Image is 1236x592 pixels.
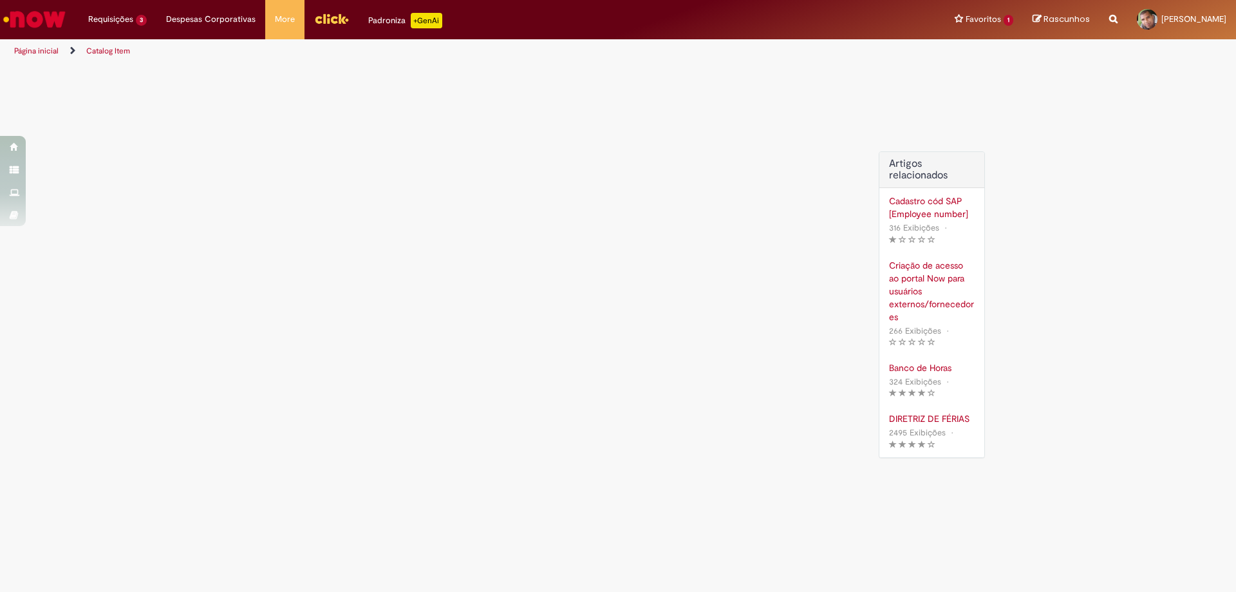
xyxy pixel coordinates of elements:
[966,13,1001,26] span: Favoritos
[1,6,68,32] img: ServiceNow
[411,13,442,28] p: +GenAi
[889,195,975,220] a: Cadastro cód SAP [Employee number]
[1044,13,1090,25] span: Rascunhos
[889,412,975,425] a: DIRETRIZ DE FÉRIAS
[368,13,442,28] div: Padroniza
[942,219,950,236] span: •
[889,259,975,323] a: Criação de acesso ao portal Now para usuários externos/fornecedores
[944,322,951,339] span: •
[136,15,147,26] span: 3
[948,424,956,441] span: •
[1161,14,1226,24] span: [PERSON_NAME]
[889,158,975,181] h3: Artigos relacionados
[86,46,130,56] a: Catalog Item
[889,376,941,387] span: 324 Exibições
[1004,15,1013,26] span: 1
[889,361,975,374] a: Banco de Horas
[314,9,349,28] img: click_logo_yellow_360x200.png
[944,373,951,390] span: •
[14,46,59,56] a: Página inicial
[166,13,256,26] span: Despesas Corporativas
[275,13,295,26] span: More
[1033,14,1090,26] a: Rascunhos
[10,39,814,63] ul: Trilhas de página
[88,13,133,26] span: Requisições
[889,325,941,336] span: 266 Exibições
[889,427,946,438] span: 2495 Exibições
[889,222,939,233] span: 316 Exibições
